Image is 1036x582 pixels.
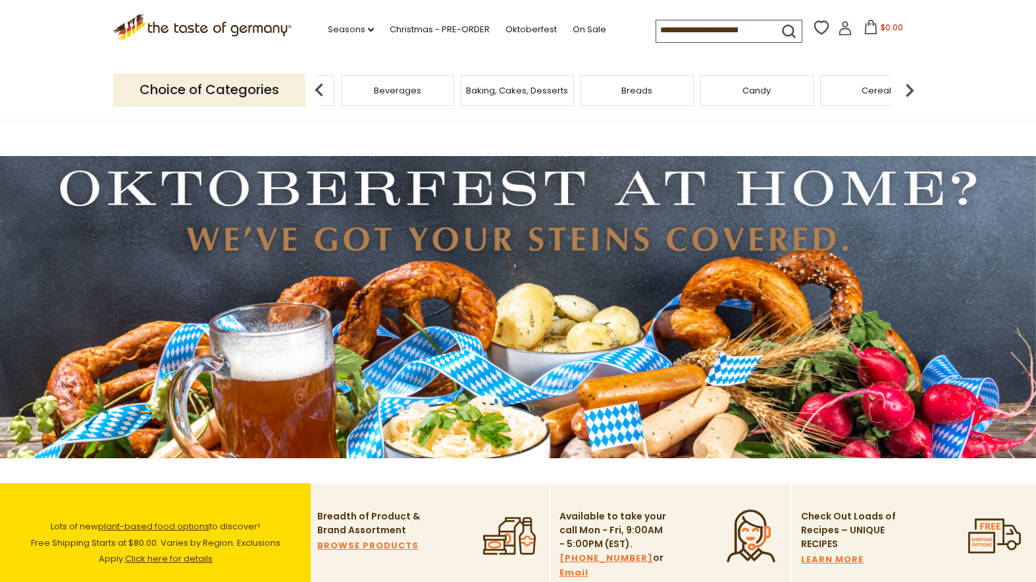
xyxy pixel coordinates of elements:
a: LEARN MORE [801,552,864,567]
p: Check Out Loads of Recipes – UNIQUE RECIPES [801,510,896,551]
a: Beverages [374,86,421,95]
a: Oktoberfest [505,22,557,37]
p: Breadth of Product & Brand Assortment [317,510,426,537]
a: Seasons [328,22,374,37]
img: next arrow [896,77,923,103]
a: Email [559,566,588,580]
img: previous arrow [306,77,332,103]
a: Breads [621,86,652,95]
button: $0.00 [855,20,911,40]
a: [PHONE_NUMBER] [559,551,653,566]
a: Baking, Cakes, Desserts [466,86,568,95]
a: Click here for details [125,552,213,565]
a: Christmas - PRE-ORDER [390,22,490,37]
p: Choice of Categories [113,74,305,106]
p: Available to take your call Mon - Fri, 9:00AM - 5:00PM (EST). or [559,510,668,580]
span: Lots of new to discover! Free Shipping Starts at $80.00. Varies by Region. Exclusions Apply. [31,520,280,566]
a: Cereal [862,86,891,95]
a: On Sale [573,22,606,37]
a: Candy [742,86,771,95]
a: plant-based food options [98,520,209,533]
span: $0.00 [881,22,903,33]
a: BROWSE PRODUCTS [317,539,419,553]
